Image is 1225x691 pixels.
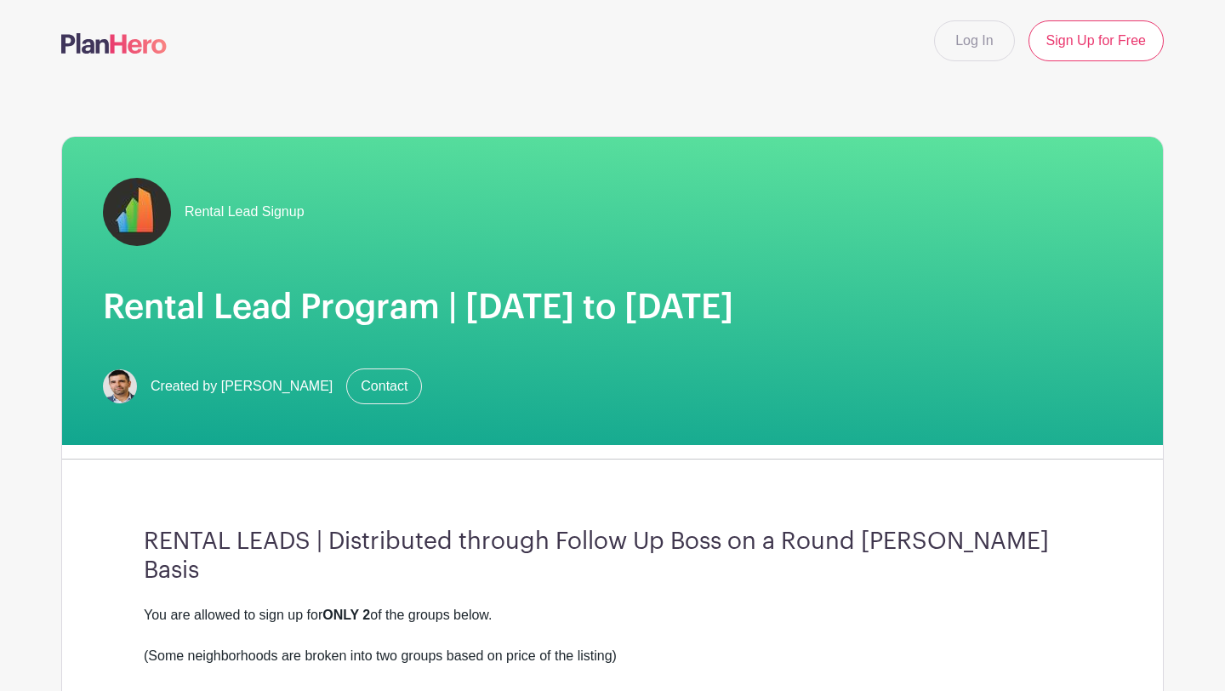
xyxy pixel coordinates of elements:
[151,376,333,397] span: Created by [PERSON_NAME]
[934,20,1014,61] a: Log In
[103,178,171,246] img: fulton-grace-logo.jpeg
[61,33,167,54] img: logo-507f7623f17ff9eddc593b1ce0a138ce2505c220e1c5a4e2b4648c50719b7d32.svg
[103,287,1122,328] h1: Rental Lead Program | [DATE] to [DATE]
[346,368,422,404] a: Contact
[1028,20,1164,61] a: Sign Up for Free
[144,646,1081,666] div: (Some neighborhoods are broken into two groups based on price of the listing)
[144,605,1081,625] div: You are allowed to sign up for of the groups below.
[103,369,137,403] img: Screen%20Shot%202023-02-21%20at%2010.54.51%20AM.png
[144,528,1081,585] h3: RENTAL LEADS | Distributed through Follow Up Boss on a Round [PERSON_NAME] Basis
[185,202,305,222] span: Rental Lead Signup
[322,608,370,622] strong: ONLY 2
